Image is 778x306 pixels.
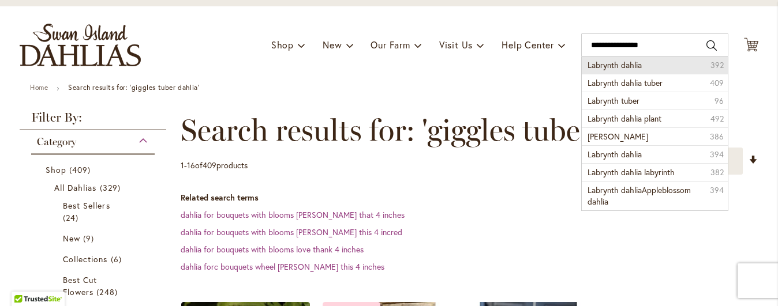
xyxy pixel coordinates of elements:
span: 248 [96,286,120,298]
a: Best Cut Flowers [63,274,126,298]
span: Best Cut Flowers [63,274,97,297]
span: 96 [715,95,724,107]
span: Labrynth dahliaAppleblossom dahlia [588,184,691,207]
span: 386 [710,131,724,142]
a: Collections [63,253,126,265]
dt: Related search terms [181,192,758,203]
span: Search results for: 'giggles tuber dahlia' [181,113,685,148]
a: dahlia forc bouquets wheel [PERSON_NAME] this 4 inches [181,261,384,272]
span: Labrynth dahlia labyrinth [588,167,675,177]
a: Best Sellers [63,199,126,224]
span: 394 [710,149,724,160]
a: Shop [46,164,143,176]
strong: Filter By: [20,111,166,130]
span: 329 [100,182,124,194]
span: Collections [63,254,108,265]
span: Labrynth dahlia [588,149,642,160]
a: dahlia for bouquets with blooms [PERSON_NAME] this 4 incred [181,226,402,237]
a: Home [30,83,48,92]
span: Shop [271,39,294,51]
span: 394 [710,184,724,196]
iframe: Launch Accessibility Center [9,265,41,297]
span: 409 [69,164,93,176]
span: 392 [710,59,724,71]
span: New [323,39,342,51]
span: Labrynth tuber [588,95,639,106]
span: Labrynth dahlia [588,59,642,70]
button: Search [706,36,717,55]
span: 492 [710,113,724,124]
span: Best Sellers [63,200,110,211]
span: 1 [181,160,184,171]
span: Help Center [502,39,554,51]
span: Labrynth dahlia plant [588,113,661,124]
span: New [63,233,80,244]
span: 409 [710,77,724,89]
span: 16 [187,160,195,171]
span: Visit Us [439,39,473,51]
span: 24 [63,211,81,224]
span: 6 [111,253,125,265]
a: All Dahlias [54,182,134,194]
span: Our Farm [371,39,410,51]
span: Labrynth dahlia tuber [588,77,663,88]
span: [PERSON_NAME] [588,131,648,142]
span: 9 [83,232,97,244]
a: dahlia for bouquets with blooms love thank 4 inches [181,244,364,255]
span: 409 [203,160,216,171]
a: dahlia for bouquets with blooms [PERSON_NAME] that 4 inches [181,209,405,220]
p: - of products [181,156,248,175]
span: Category [37,135,76,148]
span: 382 [710,167,724,178]
a: store logo [20,24,141,66]
strong: Search results for: 'giggles tuber dahlia' [68,83,199,92]
a: New [63,232,126,244]
span: Shop [46,164,66,175]
span: All Dahlias [54,182,97,193]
